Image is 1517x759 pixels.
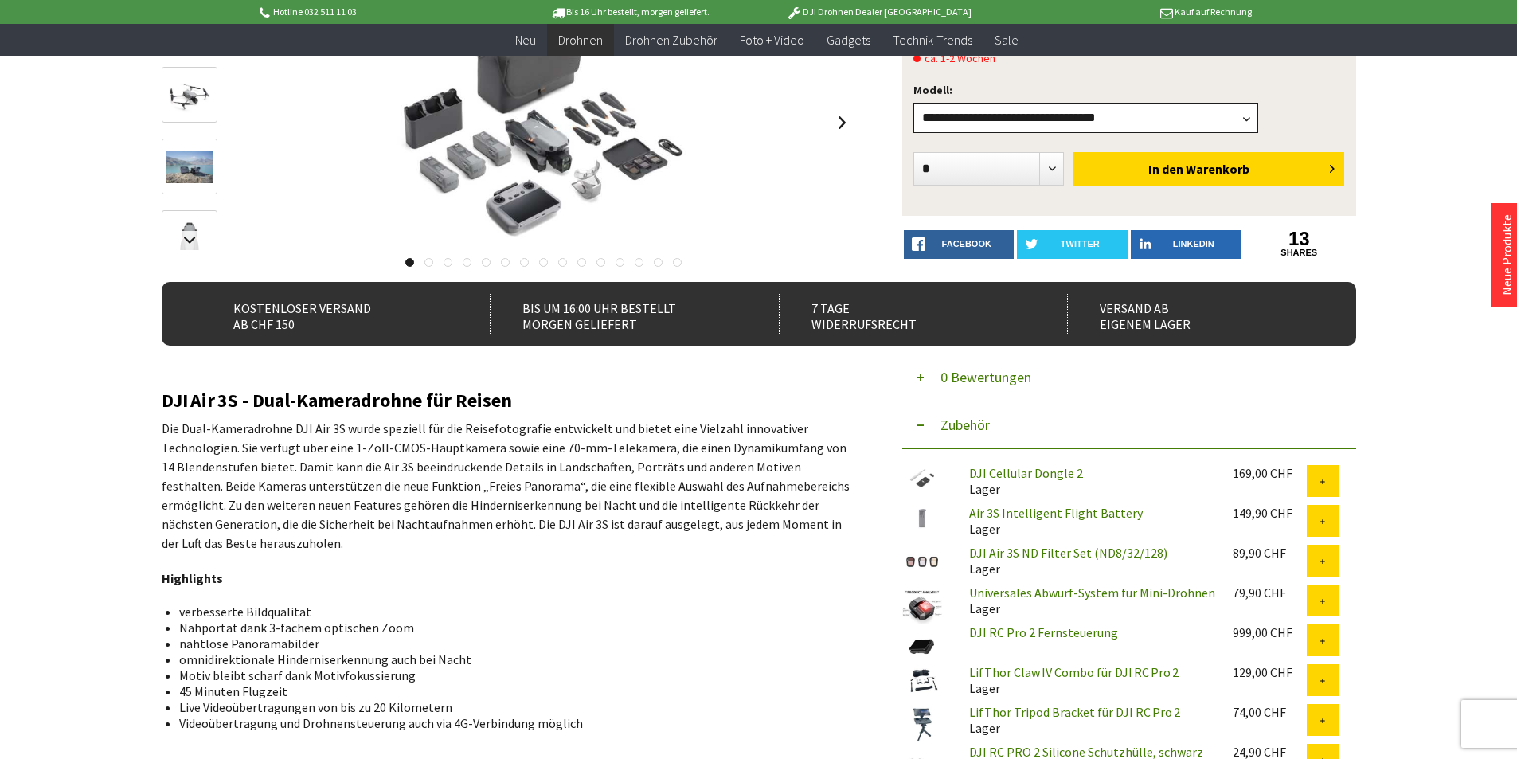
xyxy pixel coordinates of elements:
[913,49,995,68] span: ca. 1-2 Wochen
[1061,239,1100,248] span: twitter
[1067,294,1321,334] div: Versand ab eigenem Lager
[942,239,991,248] span: facebook
[969,624,1118,640] a: DJI RC Pro 2 Fernsteuerung
[902,545,942,578] img: DJI Air 3S ND Filter Set (ND8/32/128)
[515,32,536,48] span: Neu
[179,651,842,667] li: omnidirektionale Hinderniserkennung auch bei Nacht
[969,704,1180,720] a: LifThor Tripod Bracket für DJI RC Pro 2
[902,465,942,491] img: DJI Cellular Dongle 2
[754,2,1003,22] p: DJI Drohnen Dealer [GEOGRAPHIC_DATA]
[1233,545,1307,561] div: 89,90 CHF
[1148,161,1183,177] span: In den
[179,636,842,651] li: nahtlose Panoramabilder
[490,294,744,334] div: Bis um 16:00 Uhr bestellt Morgen geliefert
[969,585,1215,601] a: Universales Abwurf-System für Mini-Drohnen
[1244,248,1355,258] a: shares
[893,32,972,48] span: Technik-Trends
[506,2,754,22] p: Bis 16 Uhr bestellt, morgen geliefert.
[969,664,1179,680] a: LifThor Claw IV Combo für DJI RC Pro 2
[902,704,942,744] img: LifThor Tripod Bracket für DJI RC Pro 2
[902,401,1356,449] button: Zubehör
[257,2,506,22] p: Hotline 032 511 11 03
[913,80,1345,100] p: Modell:
[179,683,842,699] li: 45 Minuten Flugzeit
[614,24,729,57] a: Drohnen Zubehör
[1233,585,1307,601] div: 79,90 CHF
[815,24,882,57] a: Gadgets
[902,624,942,664] img: DJI RC Pro 2 Fernsteuerung
[969,465,1083,481] a: DJI Cellular Dongle 2
[882,24,983,57] a: Technik-Trends
[956,585,1220,616] div: Lager
[179,699,842,715] li: Live Videoübertragungen von bis zu 20 Kilometern
[956,664,1220,696] div: Lager
[1233,465,1307,481] div: 169,00 CHF
[504,24,547,57] a: Neu
[827,32,870,48] span: Gadgets
[904,230,1015,259] a: facebook
[956,704,1220,736] div: Lager
[969,505,1143,521] a: Air 3S Intelligent Flight Battery
[956,545,1220,577] div: Lager
[969,545,1167,561] a: DJI Air 3S ND Filter Set (ND8/32/128)
[956,465,1220,497] div: Lager
[740,32,804,48] span: Foto + Video
[902,354,1356,401] button: 0 Bewertungen
[779,294,1033,334] div: 7 Tage Widerrufsrecht
[1131,230,1241,259] a: LinkedIn
[729,24,815,57] a: Foto + Video
[162,390,854,411] h2: DJI Air 3S - Dual-Kameradrohne für Reisen
[956,505,1220,537] div: Lager
[902,585,942,624] img: Universales Abwurf-System für Mini-Drohnen
[1233,624,1307,640] div: 999,00 CHF
[1017,230,1128,259] a: twitter
[1233,505,1307,521] div: 149,90 CHF
[162,570,223,586] strong: Highlights
[162,419,854,553] p: Die Dual-Kameradrohne DJI Air 3S wurde speziell für die Reisefotografie entwickelt und bietet ein...
[547,24,614,57] a: Drohnen
[902,505,942,531] img: Air 3S Intelligent Flight Battery
[179,620,842,636] li: Nahportät dank 3-fachem optischen Zoom
[1233,664,1307,680] div: 129,00 CHF
[1244,230,1355,248] a: 13
[201,294,455,334] div: Kostenloser Versand ab CHF 150
[179,667,842,683] li: Motiv bleibt scharf dank Motivfokussierung
[1003,2,1252,22] p: Kauf auf Rechnung
[179,715,842,731] li: Videoübertragung und Drohnensteuerung auch via 4G-Verbindung möglich
[1073,152,1344,186] button: In den Warenkorb
[625,32,717,48] span: Drohnen Zubehör
[1233,704,1307,720] div: 74,00 CHF
[1186,161,1249,177] span: Warenkorb
[995,32,1019,48] span: Sale
[179,604,842,620] li: verbesserte Bildqualität
[558,32,603,48] span: Drohnen
[1499,214,1515,295] a: Neue Produkte
[902,664,942,697] img: LifThor Claw IV Combo für DJI RC Pro 2
[983,24,1030,57] a: Sale
[1173,239,1214,248] span: LinkedIn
